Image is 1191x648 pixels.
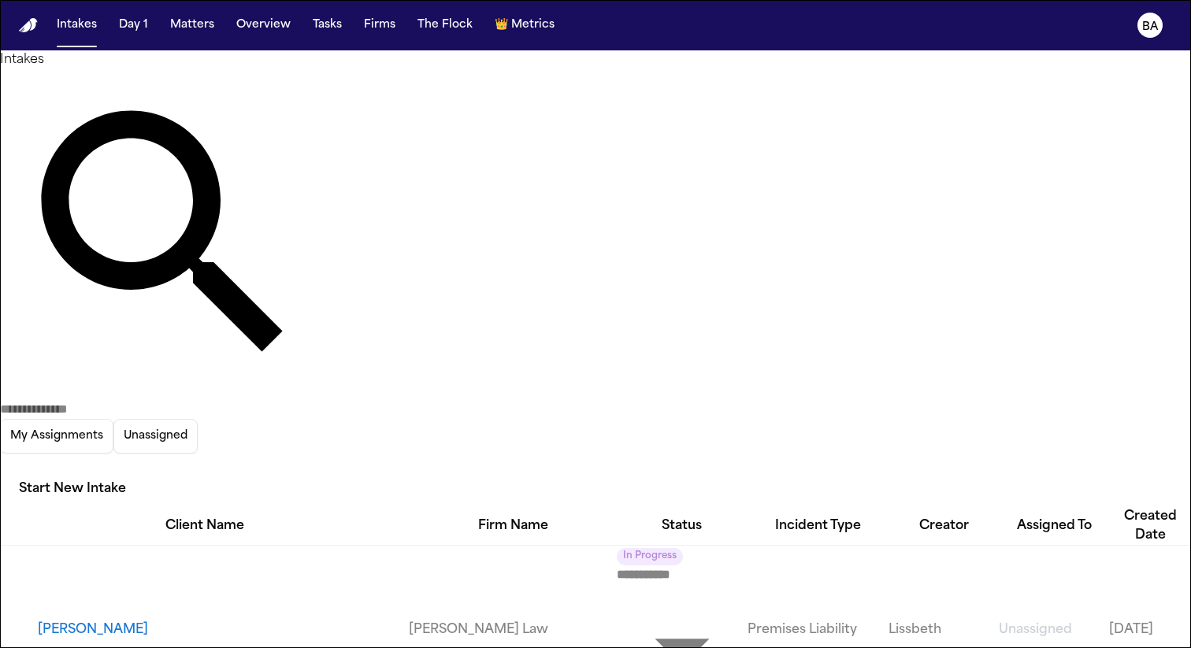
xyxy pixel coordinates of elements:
[617,548,683,565] span: In Progress
[19,18,38,33] a: Home
[113,11,154,39] button: Day 1
[1109,620,1191,639] a: View details for Monica Hawkins
[1109,507,1191,545] div: Created Date
[999,620,1109,639] a: View details for Monica Hawkins
[164,11,221,39] button: Matters
[358,11,402,39] button: Firms
[113,419,198,454] button: Unassigned
[306,11,348,39] button: Tasks
[748,620,889,639] a: View details for Monica Hawkins
[889,517,999,535] div: Creator
[748,517,889,535] div: Incident Type
[999,517,1109,535] div: Assigned To
[19,18,38,33] img: Finch Logo
[488,11,561,39] button: crownMetrics
[409,517,616,535] div: Firm Name
[999,624,1072,636] span: Unassigned
[38,620,409,639] button: View details for Monica Hawkins
[411,11,479,39] button: The Flock
[409,620,616,639] a: View details for Monica Hawkins
[889,620,999,639] a: View details for Monica Hawkins
[617,517,748,535] div: Status
[50,11,103,39] button: Intakes
[230,11,297,39] button: Overview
